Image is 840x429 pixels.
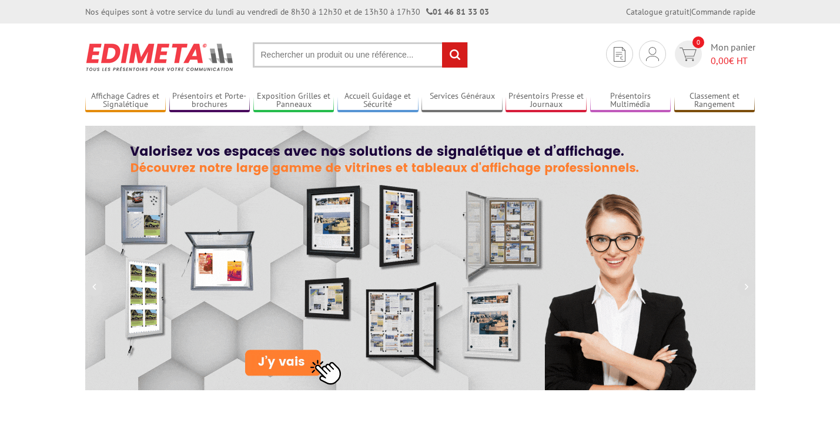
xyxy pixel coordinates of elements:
[680,48,697,61] img: devis rapide
[692,36,704,48] span: 0
[506,91,587,110] a: Présentoirs Presse et Journaux
[85,91,166,110] a: Affichage Cadres et Signalétique
[691,6,755,17] a: Commande rapide
[253,91,334,110] a: Exposition Grilles et Panneaux
[337,91,419,110] a: Accueil Guidage et Sécurité
[674,91,755,110] a: Classement et Rangement
[169,91,250,110] a: Présentoirs et Porte-brochures
[421,91,503,110] a: Services Généraux
[626,6,690,17] a: Catalogue gratuit
[85,6,489,18] div: Nos équipes sont à votre service du lundi au vendredi de 8h30 à 12h30 et de 13h30 à 17h30
[646,47,659,61] img: devis rapide
[711,41,755,68] span: Mon panier
[590,91,671,110] a: Présentoirs Multimédia
[426,6,489,17] strong: 01 46 81 33 03
[85,35,235,79] img: Présentoir, panneau, stand - Edimeta - PLV, affichage, mobilier bureau, entreprise
[672,41,755,68] a: devis rapide 0 Mon panier 0,00€ HT
[614,47,625,62] img: devis rapide
[711,55,729,66] span: 0,00
[253,42,468,68] input: Rechercher un produit ou une référence...
[626,6,755,18] div: |
[711,54,755,68] span: € HT
[442,42,467,68] input: rechercher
